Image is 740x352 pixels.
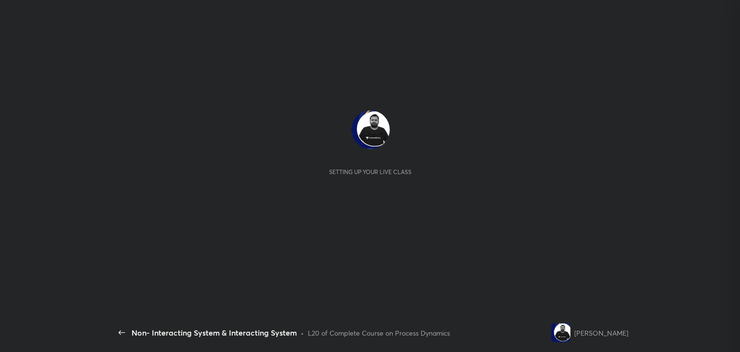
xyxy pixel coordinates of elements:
div: Non- Interacting System & Interacting System [132,327,297,338]
div: L20 of Complete Course on Process Dynamics [308,328,450,338]
div: • [301,328,304,338]
img: 06bb0d84a8f94ea8a9cc27b112cd422f.jpg [351,110,390,149]
img: 06bb0d84a8f94ea8a9cc27b112cd422f.jpg [551,323,570,342]
div: Setting up your live class [329,168,411,176]
div: [PERSON_NAME] [574,328,628,338]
